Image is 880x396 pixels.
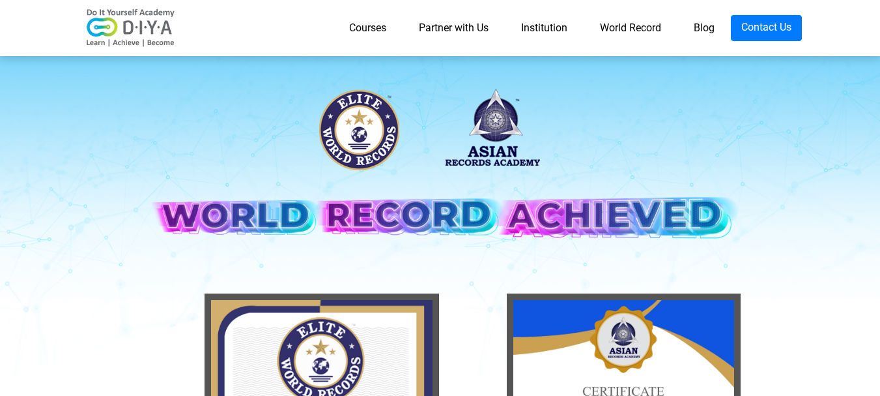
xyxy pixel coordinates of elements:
img: logo-v2.png [79,8,183,48]
a: Institution [505,15,584,41]
a: Blog [677,15,731,41]
a: Courses [333,15,403,41]
a: Contact Us [731,15,802,41]
img: banner-desk.png [141,78,740,271]
a: Partner with Us [403,15,505,41]
a: World Record [584,15,677,41]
